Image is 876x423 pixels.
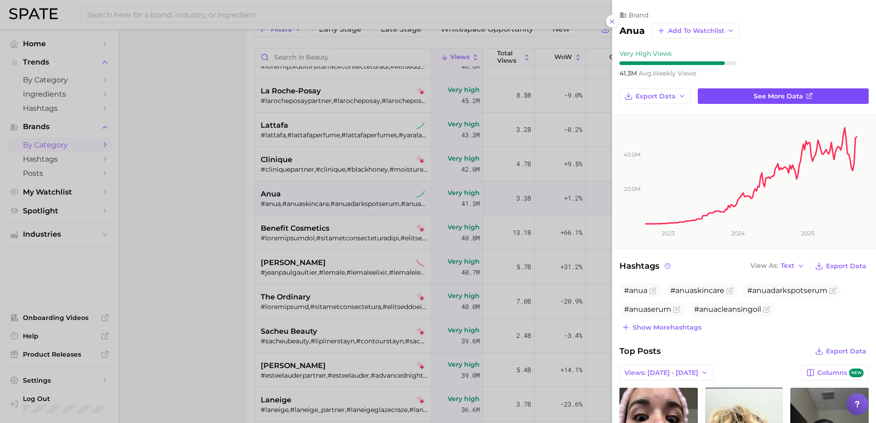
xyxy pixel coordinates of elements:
[624,305,671,314] span: #anuaserum
[747,286,827,295] span: #anuadarkspotserum
[813,260,869,272] button: Export Data
[670,286,724,295] span: #anuaskincare
[813,345,869,358] button: Export Data
[801,230,815,237] tspan: 2025
[826,347,866,355] span: Export Data
[624,369,698,377] span: Views: [DATE] - [DATE]
[668,27,724,35] span: Add to Watchlist
[619,49,737,58] div: Very High Views
[624,151,641,158] tspan: 40.0m
[849,369,864,377] span: new
[619,365,713,380] button: Views: [DATE] - [DATE]
[639,69,652,77] abbr: average
[629,11,649,19] span: brand
[619,61,737,65] div: 9 / 10
[829,287,837,294] button: Flag as miscategorized or irrelevant
[633,324,701,331] span: Show more hashtags
[619,260,672,272] span: Hashtags
[649,287,657,294] button: Flag as miscategorized or irrelevant
[750,263,778,268] span: View As
[624,185,641,192] tspan: 20.0m
[817,369,864,377] span: Columns
[826,262,866,270] span: Export Data
[662,230,675,237] tspan: 2023
[726,287,734,294] button: Flag as miscategorized or irrelevant
[731,230,745,237] tspan: 2024
[619,69,639,77] span: 41.3m
[673,306,680,313] button: Flag as miscategorized or irrelevant
[801,365,869,380] button: Columnsnew
[781,263,794,268] span: Text
[619,345,661,358] span: Top Posts
[748,260,807,272] button: View AsText
[698,88,869,104] a: See more data
[619,88,691,104] button: Export Data
[763,306,770,313] button: Flag as miscategorized or irrelevant
[619,25,645,36] h2: anua
[652,23,739,38] button: Add to Watchlist
[639,69,696,77] span: weekly views
[619,321,704,334] button: Show morehashtags
[624,286,647,295] span: #anua
[635,92,676,100] span: Export Data
[694,305,761,314] span: #anuacleansingoil
[754,92,803,100] span: See more data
